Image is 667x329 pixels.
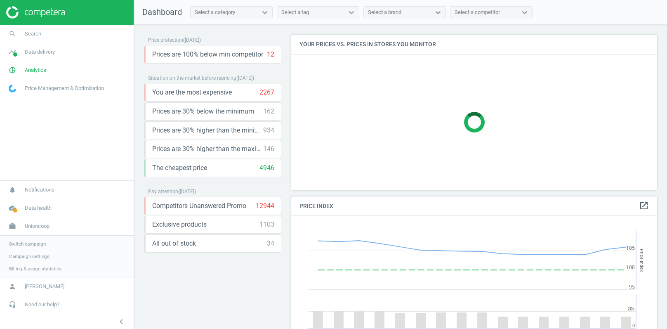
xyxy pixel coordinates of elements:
i: notifications [5,182,20,198]
span: Prices are 30% below the minimum [152,107,254,116]
i: timeline [5,44,20,60]
text: 20k [627,306,635,312]
span: Prices are 100% below min competitor [152,50,263,59]
span: Price protection [148,37,183,43]
div: 2267 [259,88,274,97]
span: Notifications [25,186,54,194]
div: Select a tag [281,9,309,16]
span: Prices are 30% higher than the minimum [152,126,263,135]
div: 162 [263,107,274,116]
text: 100 [626,265,635,270]
tspan: Price Index [639,249,644,272]
span: ( [DATE] ) [183,37,201,43]
div: 146 [263,144,274,154]
text: 105 [626,245,635,251]
span: [PERSON_NAME] [25,283,64,290]
span: Campaign settings [9,253,49,260]
div: 34 [267,239,274,248]
span: Data health [25,204,52,212]
div: 934 [263,126,274,135]
span: Data delivery [25,48,55,56]
span: Competitors Unanswered Promo [152,201,246,211]
span: Unioncoop [25,222,49,230]
span: Analytics [25,66,46,74]
span: Prices are 30% higher than the maximal [152,144,263,154]
span: Billing & usage statistics [9,265,61,272]
span: Dashboard [142,7,182,17]
button: chevron_left [111,316,132,327]
span: The cheapest price [152,163,207,173]
a: open_in_new [639,201,649,211]
i: cloud_done [5,200,20,216]
div: Select a category [195,9,235,16]
i: chevron_left [116,317,126,327]
img: wGWNvw8QSZomAAAAABJRU5ErkJggg== [9,85,16,92]
text: 95 [629,284,635,290]
div: 12944 [256,201,274,211]
span: Price Management & Optimization [25,85,104,92]
i: person [5,279,20,294]
span: Search [25,30,41,38]
span: ( [DATE] ) [178,189,196,194]
div: 1103 [259,220,274,229]
h4: Price Index [291,196,657,216]
span: ( [DATE] ) [236,75,254,81]
span: Exclusive products [152,220,207,229]
img: ajHJNr6hYgQAAAAASUVORK5CYII= [6,6,65,19]
span: All out of stock [152,239,196,248]
div: Select a brand [368,9,401,16]
span: You are the most expensive [152,88,232,97]
span: Need our help? [25,301,59,308]
i: search [5,26,20,42]
span: Situation on the market before repricing [148,75,236,81]
h4: Your prices vs. prices in stores you monitor [291,35,657,54]
span: Pay attention [148,189,178,194]
i: pie_chart_outlined [5,62,20,78]
text: 0 [632,323,635,329]
div: 4946 [259,163,274,173]
div: 12 [267,50,274,59]
i: work [5,218,20,234]
span: Switch campaign [9,241,46,247]
i: headset_mic [5,297,20,312]
div: Select a competitor [455,9,500,16]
